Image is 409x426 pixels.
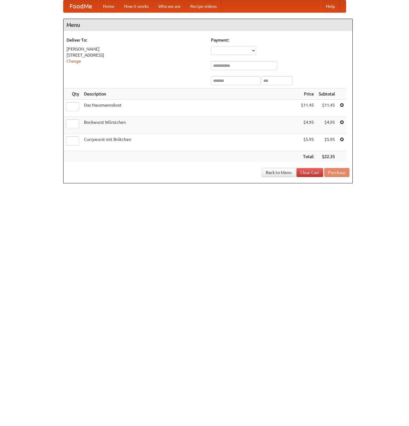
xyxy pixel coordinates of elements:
[262,168,296,177] a: Back to Menu
[64,89,82,100] th: Qty
[67,46,205,52] div: [PERSON_NAME]
[119,0,153,12] a: How it works
[299,117,316,134] td: $4.95
[299,134,316,151] td: $5.95
[324,168,349,177] button: Purchase
[64,0,98,12] a: FoodMe
[321,0,340,12] a: Help
[296,168,323,177] a: Clear Cart
[316,134,337,151] td: $5.95
[82,100,299,117] td: Das Hausmannskost
[98,0,119,12] a: Home
[185,0,222,12] a: Recipe videos
[82,117,299,134] td: Bockwurst Würstchen
[67,52,205,58] div: [STREET_ADDRESS]
[211,37,349,43] h5: Payment:
[316,100,337,117] td: $11.45
[299,89,316,100] th: Price
[299,151,316,162] th: Total:
[316,89,337,100] th: Subtotal
[82,134,299,151] td: Currywurst mit Brötchen
[67,59,81,64] a: Change
[82,89,299,100] th: Description
[316,117,337,134] td: $4.95
[67,37,205,43] h5: Deliver To:
[64,19,352,31] h4: Menu
[316,151,337,162] th: $22.35
[153,0,185,12] a: Who we are
[299,100,316,117] td: $11.45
